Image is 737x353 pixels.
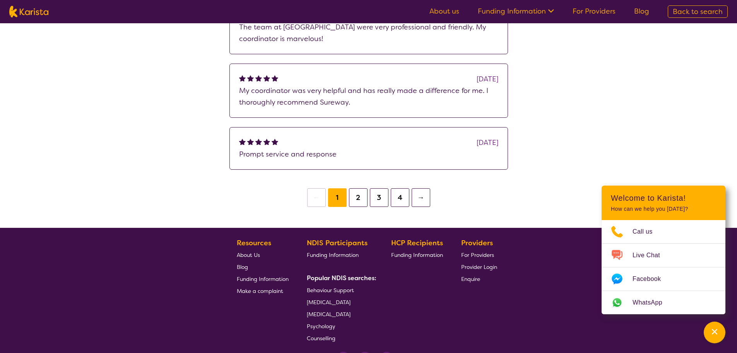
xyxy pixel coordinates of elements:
p: How can we help you [DATE]? [611,206,716,212]
button: Channel Menu [704,322,725,343]
button: ← [307,188,326,207]
img: fullstar [272,138,278,145]
button: 1 [328,188,347,207]
div: [DATE] [477,73,498,85]
a: [MEDICAL_DATA] [307,296,373,308]
a: Web link opens in a new tab. [602,291,725,314]
b: Providers [461,238,493,248]
button: → [412,188,430,207]
span: [MEDICAL_DATA] [307,299,351,306]
a: Blog [237,261,289,273]
a: For Providers [573,7,616,16]
a: About us [429,7,459,16]
img: fullstar [255,138,262,145]
img: fullstar [263,138,270,145]
span: Funding Information [391,251,443,258]
a: Enquire [461,273,497,285]
img: fullstar [239,138,246,145]
span: Behaviour Support [307,287,354,294]
span: Funding Information [237,276,289,282]
img: fullstar [255,75,262,81]
img: fullstar [247,138,254,145]
span: Psychology [307,323,335,330]
img: Karista logo [9,6,48,17]
span: Blog [237,263,248,270]
button: 2 [349,188,368,207]
span: Funding Information [307,251,359,258]
img: fullstar [263,75,270,81]
span: Counselling [307,335,335,342]
a: Make a complaint [237,285,289,297]
button: 3 [370,188,388,207]
ul: Choose channel [602,220,725,314]
a: Funding Information [307,249,373,261]
h2: Welcome to Karista! [611,193,716,203]
div: Channel Menu [602,186,725,314]
button: 4 [391,188,409,207]
a: Blog [634,7,649,16]
a: About Us [237,249,289,261]
span: For Providers [461,251,494,258]
span: Make a complaint [237,288,283,294]
p: My coordinator was very helpful and has really made a difference for me. I thoroughly recommend S... [239,85,498,108]
b: Resources [237,238,271,248]
div: [DATE] [477,137,498,148]
span: About Us [237,251,260,258]
span: Back to search [673,7,723,16]
img: fullstar [239,75,246,81]
a: Counselling [307,332,373,344]
b: NDIS Participants [307,238,368,248]
span: Facebook [633,273,670,285]
a: Behaviour Support [307,284,373,296]
img: fullstar [272,75,278,81]
a: Psychology [307,320,373,332]
span: Enquire [461,276,480,282]
span: WhatsApp [633,297,672,308]
span: Call us [633,226,662,238]
a: For Providers [461,249,497,261]
a: Provider Login [461,261,497,273]
a: Funding Information [478,7,554,16]
a: Back to search [668,5,728,18]
a: [MEDICAL_DATA] [307,308,373,320]
p: The team at [GEOGRAPHIC_DATA] were very professional and friendly. My coordinator is marvelous! [239,21,498,45]
img: fullstar [247,75,254,81]
b: Popular NDIS searches: [307,274,376,282]
a: Funding Information [237,273,289,285]
span: Live Chat [633,250,669,261]
span: [MEDICAL_DATA] [307,311,351,318]
span: Provider Login [461,263,497,270]
p: Prompt service and response [239,148,498,160]
a: Funding Information [391,249,443,261]
b: HCP Recipients [391,238,443,248]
